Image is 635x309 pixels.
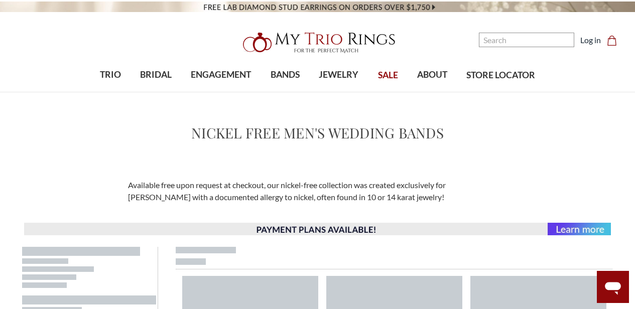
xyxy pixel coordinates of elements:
[319,68,358,81] span: JEWELRY
[368,59,407,92] a: SALE
[216,91,226,92] button: submenu toggle
[122,179,513,203] div: Available free upon request at checkout, our nickel-free collection was created exclusively for [...
[191,122,444,143] h1: Nickel Free Men's Wedding Bands
[280,91,290,92] button: submenu toggle
[427,91,437,92] button: submenu toggle
[237,27,398,59] img: My Trio Rings
[261,59,309,91] a: BANDS
[151,91,161,92] button: submenu toggle
[105,91,115,92] button: submenu toggle
[309,59,368,91] a: JEWELRY
[457,59,545,92] a: STORE LOCATOR
[580,34,601,46] a: Log in
[607,34,623,46] a: Cart with 0 items
[466,69,535,82] span: STORE LOCATOR
[607,36,617,46] svg: cart.cart_preview
[479,33,574,47] input: Search
[184,27,451,59] a: My Trio Rings
[90,59,131,91] a: TRIO
[191,68,251,81] span: ENGAGEMENT
[131,59,181,91] a: BRIDAL
[408,59,457,91] a: ABOUT
[100,68,121,81] span: TRIO
[417,68,447,81] span: ABOUT
[271,68,300,81] span: BANDS
[378,69,398,82] span: SALE
[140,68,172,81] span: BRIDAL
[334,91,344,92] button: submenu toggle
[181,59,261,91] a: ENGAGEMENT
